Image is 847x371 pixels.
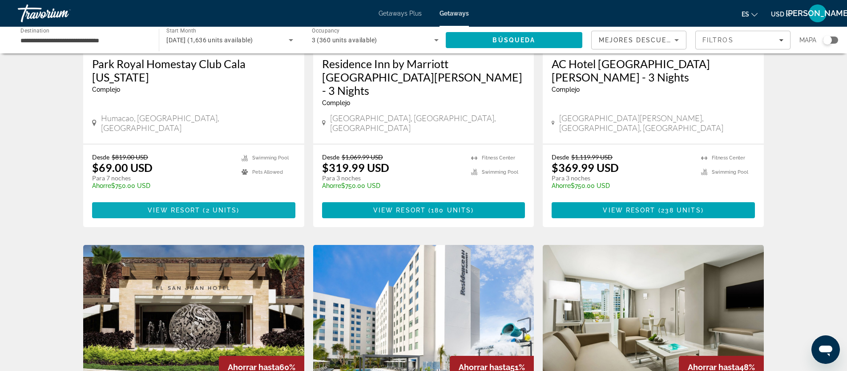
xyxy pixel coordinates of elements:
span: ( ) [656,207,704,214]
iframe: Button to launch messaging window [811,335,840,364]
span: Desde [322,153,339,161]
button: View Resort(180 units) [322,202,525,218]
button: Change currency [771,8,793,20]
span: ( ) [200,207,239,214]
span: Swimming Pool [252,155,289,161]
span: Destination [20,27,49,33]
a: Getaways Plus [379,10,422,17]
button: Filters [695,31,791,49]
p: $750.00 USD [92,182,233,189]
span: 238 units [661,207,701,214]
p: $319.99 USD [322,161,389,174]
span: 180 units [431,207,471,214]
p: $750.00 USD [322,182,463,189]
span: ( ) [426,207,474,214]
button: Search [446,32,582,48]
span: $1,069.99 USD [342,153,383,161]
span: $1,119.99 USD [571,153,613,161]
a: AC Hotel [GEOGRAPHIC_DATA][PERSON_NAME] - 3 Nights [552,57,755,84]
span: View Resort [373,207,426,214]
span: Start Month [166,28,196,34]
span: [GEOGRAPHIC_DATA][PERSON_NAME], [GEOGRAPHIC_DATA], [GEOGRAPHIC_DATA] [559,113,755,133]
span: Ahorre [92,182,111,189]
p: Para 3 noches [552,174,692,182]
button: View Resort(2 units) [92,202,295,218]
span: Swimming Pool [712,169,748,175]
span: [GEOGRAPHIC_DATA], [GEOGRAPHIC_DATA], [GEOGRAPHIC_DATA] [330,113,525,133]
button: View Resort(238 units) [552,202,755,218]
span: Mejores descuentos [599,37,688,44]
span: Occupancy [312,28,340,34]
span: Mapa [799,34,816,46]
button: User Menu [806,4,829,23]
button: Change language [742,8,758,20]
input: Select destination [20,35,147,46]
span: Búsqueda [492,37,535,44]
a: Travorium [18,2,107,25]
span: Swimming Pool [482,169,518,175]
span: [DATE] (1,636 units available) [166,37,253,44]
span: 2 units [206,207,237,214]
mat-select: Sort by [599,35,679,45]
p: $750.00 USD [552,182,692,189]
a: Park Royal Homestay Club Cala [US_STATE] [92,57,295,84]
span: Desde [92,153,109,161]
span: USD [771,11,784,18]
span: Fitness Center [482,155,515,161]
span: Desde [552,153,569,161]
span: Complejo [552,86,580,93]
span: View Resort [148,207,200,214]
span: Filtros [702,37,734,44]
a: Getaways [440,10,469,17]
span: Complejo [92,86,120,93]
span: es [742,11,749,18]
a: Residence Inn by Marriott [GEOGRAPHIC_DATA][PERSON_NAME] - 3 Nights [322,57,525,97]
span: $819.00 USD [112,153,148,161]
p: Para 7 noches [92,174,233,182]
span: Ahorre [322,182,341,189]
p: Para 3 noches [322,174,463,182]
span: Ahorre [552,182,571,189]
p: $369.99 USD [552,161,619,174]
span: Pets Allowed [252,169,283,175]
span: View Resort [603,207,655,214]
p: $69.00 USD [92,161,153,174]
span: Complejo [322,99,350,106]
span: Humacao, [GEOGRAPHIC_DATA], [GEOGRAPHIC_DATA] [101,113,295,133]
span: 3 (360 units available) [312,37,377,44]
span: Fitness Center [712,155,745,161]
